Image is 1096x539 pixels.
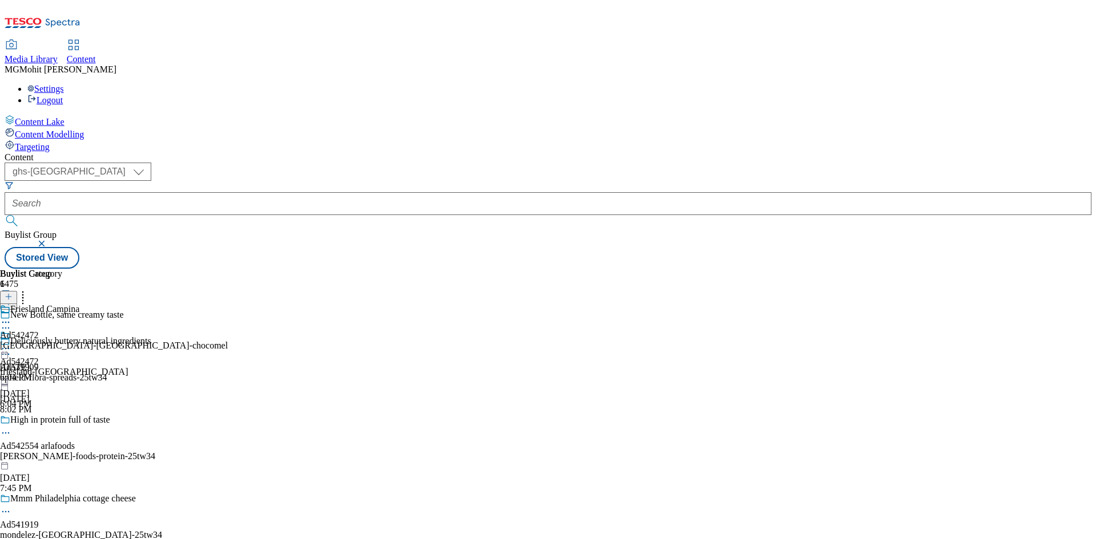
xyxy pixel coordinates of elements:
[5,247,79,269] button: Stored View
[5,54,58,64] span: Media Library
[5,140,1091,152] a: Targeting
[15,117,65,127] span: Content Lake
[5,192,1091,215] input: Search
[5,115,1091,127] a: Content Lake
[5,230,57,240] span: Buylist Group
[15,142,50,152] span: Targeting
[15,129,84,139] span: Content Modelling
[5,127,1091,140] a: Content Modelling
[27,95,63,105] a: Logout
[10,493,136,504] div: Mmm Philadelphia cottage cheese
[27,84,64,94] a: Settings
[67,40,96,64] a: Content
[5,152,1091,163] div: Content
[5,40,58,64] a: Media Library
[19,64,116,74] span: Mohit [PERSON_NAME]
[10,304,79,314] div: Friesland Campina
[67,54,96,64] span: Content
[5,181,14,190] svg: Search Filters
[10,415,110,425] div: High in protein full of taste
[5,64,19,74] span: MG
